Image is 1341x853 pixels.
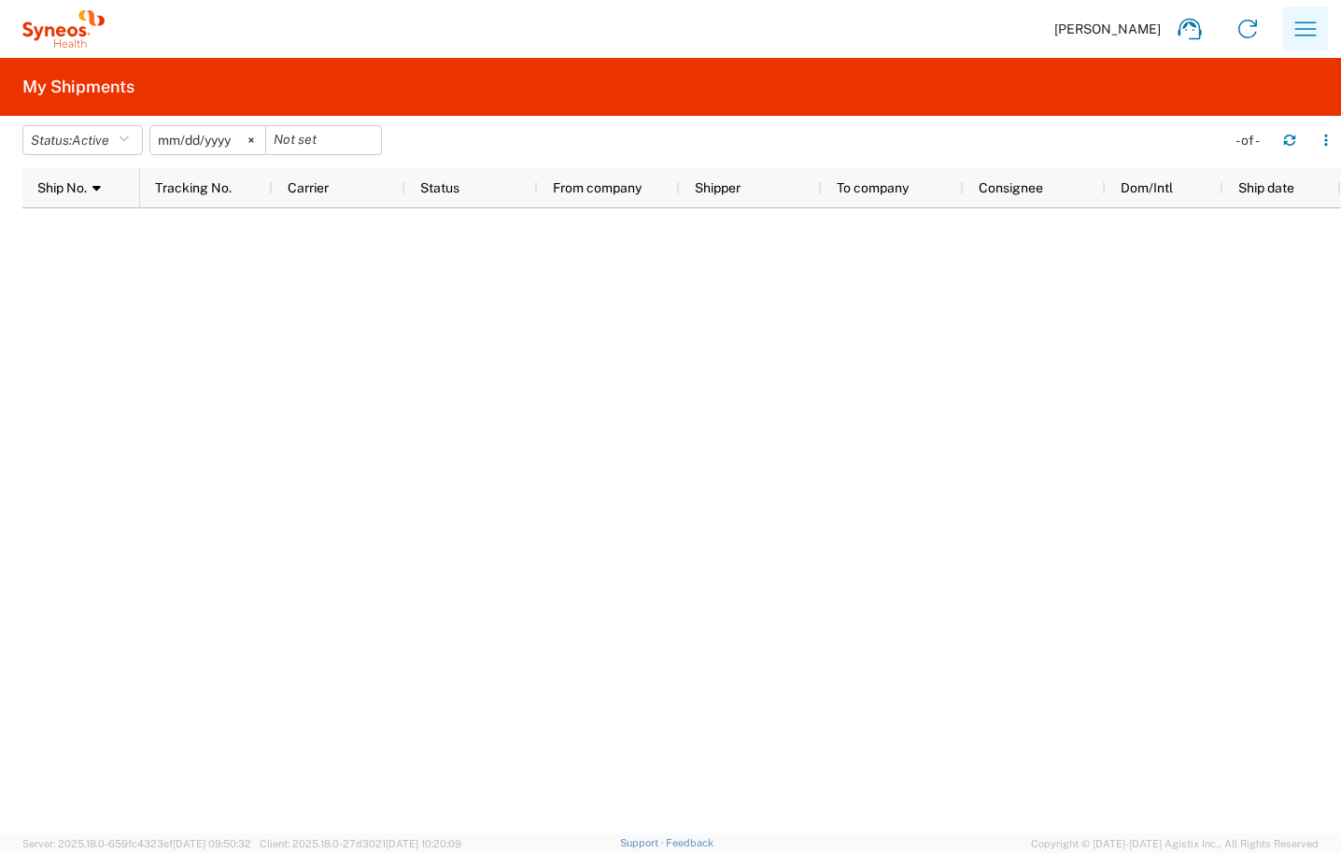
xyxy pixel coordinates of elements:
span: Carrier [288,180,329,195]
span: [DATE] 10:20:09 [386,838,461,849]
a: Support [620,837,667,848]
h2: My Shipments [22,76,134,98]
div: - of - [1235,132,1268,149]
a: Feedback [666,837,713,848]
input: Not set [150,126,265,154]
span: Server: 2025.18.0-659fc4323ef [22,838,251,849]
span: [PERSON_NAME] [1054,21,1161,37]
span: Consignee [979,180,1043,195]
input: Not set [266,126,381,154]
span: Shipper [695,180,741,195]
span: Active [72,133,109,148]
span: Tracking No. [155,180,232,195]
button: Status:Active [22,125,143,155]
span: From company [553,180,642,195]
span: [DATE] 09:50:32 [173,838,251,849]
span: Ship No. [37,180,87,195]
span: Ship date [1238,180,1294,195]
span: Copyright © [DATE]-[DATE] Agistix Inc., All Rights Reserved [1031,835,1319,852]
span: Status [420,180,459,195]
span: To company [837,180,909,195]
span: Client: 2025.18.0-27d3021 [260,838,461,849]
span: Dom/Intl [1121,180,1173,195]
